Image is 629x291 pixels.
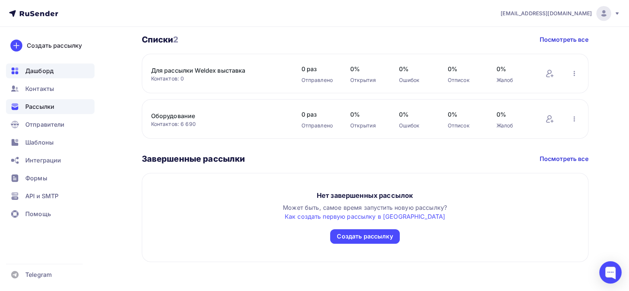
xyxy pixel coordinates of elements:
span: Telegram [25,270,52,279]
span: 0% [448,64,482,73]
a: Посмотреть все [540,35,588,44]
div: Создать рассылку [27,41,82,50]
div: Отписок [448,76,482,84]
div: Контактов: 6 690 [151,120,287,128]
a: Оборудование [151,111,278,120]
h3: Списки [142,34,179,45]
span: 0 раз [301,64,335,73]
span: Рассылки [25,102,54,111]
a: [EMAIL_ADDRESS][DOMAIN_NAME] [501,6,620,21]
div: Открытия [350,76,384,84]
span: 0% [497,64,530,73]
span: 0 раз [301,110,335,119]
a: Как создать первую рассылку в [GEOGRAPHIC_DATA] [285,213,446,220]
span: 2 [173,35,178,44]
div: Контактов: 0 [151,75,287,82]
div: Создать рассылку [337,232,393,241]
span: Шаблоны [25,138,54,147]
a: Шаблоны [6,135,95,150]
a: Для рассылки Weldex выставка [151,66,278,75]
span: 0% [497,110,530,119]
span: Дашборд [25,66,54,75]
span: 0% [350,64,384,73]
span: [EMAIL_ADDRESS][DOMAIN_NAME] [501,10,592,17]
div: Ошибок [399,76,433,84]
a: Контакты [6,81,95,96]
div: Жалоб [497,76,530,84]
h3: Завершенные рассылки [142,154,245,164]
div: Отписок [448,122,482,129]
span: Помощь [25,209,51,218]
div: Жалоб [497,122,530,129]
span: 0% [399,64,433,73]
a: Отправители [6,117,95,132]
span: Может быть, самое время запустить новую рассылку? [283,204,447,220]
a: Посмотреть все [540,154,588,163]
div: Нет завершенных рассылок [317,191,413,200]
span: 0% [399,110,433,119]
a: Формы [6,171,95,186]
span: Интеграции [25,156,61,165]
a: Рассылки [6,99,95,114]
div: Отправлено [301,122,335,129]
span: 0% [448,110,482,119]
div: Отправлено [301,76,335,84]
div: Открытия [350,122,384,129]
span: Формы [25,174,47,183]
span: Контакты [25,84,54,93]
span: API и SMTP [25,192,58,200]
div: Ошибок [399,122,433,129]
a: Дашборд [6,63,95,78]
span: Отправители [25,120,65,129]
span: 0% [350,110,384,119]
